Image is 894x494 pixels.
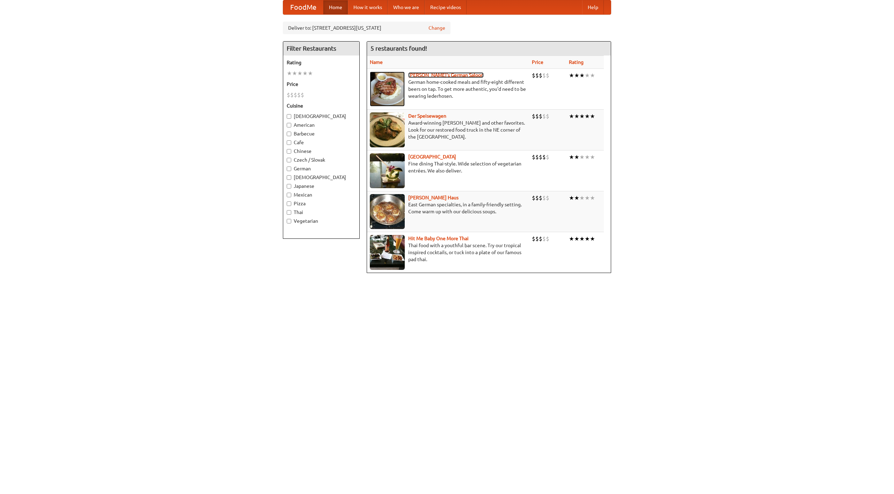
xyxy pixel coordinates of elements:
li: ★ [585,112,590,120]
li: $ [532,112,535,120]
input: Chinese [287,149,291,154]
a: Change [428,24,445,31]
b: Der Speisewagen [408,113,446,119]
li: $ [542,194,546,202]
a: [GEOGRAPHIC_DATA] [408,154,456,160]
li: ★ [579,235,585,243]
li: $ [532,153,535,161]
li: $ [535,72,539,79]
a: How it works [348,0,388,14]
p: German home-cooked meals and fifty-eight different beers on tap. To get more authentic, you'd nee... [370,79,526,99]
li: ★ [579,194,585,202]
li: $ [542,153,546,161]
li: ★ [297,69,302,77]
li: $ [546,194,549,202]
li: ★ [579,112,585,120]
li: $ [535,194,539,202]
input: [DEMOGRAPHIC_DATA] [287,175,291,180]
input: Cafe [287,140,291,145]
li: $ [542,72,546,79]
a: Home [323,0,348,14]
li: $ [542,112,546,120]
input: Mexican [287,193,291,197]
a: Recipe videos [425,0,467,14]
li: ★ [569,112,574,120]
li: $ [539,194,542,202]
li: ★ [574,194,579,202]
li: $ [532,194,535,202]
input: [DEMOGRAPHIC_DATA] [287,114,291,119]
a: Rating [569,59,584,65]
li: $ [535,153,539,161]
li: ★ [569,72,574,79]
label: [DEMOGRAPHIC_DATA] [287,174,356,181]
li: $ [539,235,542,243]
li: $ [539,72,542,79]
img: babythai.jpg [370,235,405,270]
li: $ [535,235,539,243]
li: ★ [292,69,297,77]
div: Deliver to: [STREET_ADDRESS][US_STATE] [283,22,450,34]
li: ★ [308,69,313,77]
li: $ [546,235,549,243]
li: $ [539,112,542,120]
li: $ [539,153,542,161]
li: ★ [585,194,590,202]
li: ★ [574,112,579,120]
a: [PERSON_NAME]'s German Saloon [408,72,484,78]
p: Thai food with a youthful bar scene. Try our tropical inspired cocktails, or tuck into a plate of... [370,242,526,263]
h5: Rating [287,59,356,66]
input: Japanese [287,184,291,189]
a: FoodMe [283,0,323,14]
label: German [287,165,356,172]
p: Fine dining Thai-style. Wide selection of vegetarian entrées. We also deliver. [370,160,526,174]
li: ★ [579,72,585,79]
label: Thai [287,209,356,216]
li: ★ [585,72,590,79]
label: [DEMOGRAPHIC_DATA] [287,113,356,120]
label: Vegetarian [287,217,356,224]
li: ★ [574,153,579,161]
ng-pluralize: 5 restaurants found! [371,45,427,52]
li: $ [301,91,304,99]
input: Czech / Slovak [287,158,291,162]
li: ★ [569,153,574,161]
p: Award-winning [PERSON_NAME] and other favorites. Look for our restored food truck in the NE corne... [370,119,526,140]
li: $ [297,91,301,99]
label: Barbecue [287,130,356,137]
a: Hit Me Baby One More Thai [408,236,469,241]
li: $ [532,72,535,79]
img: esthers.jpg [370,72,405,106]
img: satay.jpg [370,153,405,188]
img: speisewagen.jpg [370,112,405,147]
a: Help [582,0,604,14]
li: ★ [590,72,595,79]
label: Cafe [287,139,356,146]
li: ★ [585,235,590,243]
input: Vegetarian [287,219,291,223]
li: ★ [569,235,574,243]
li: ★ [302,69,308,77]
a: Price [532,59,543,65]
li: ★ [574,235,579,243]
li: ★ [579,153,585,161]
h5: Cuisine [287,102,356,109]
li: ★ [574,72,579,79]
li: $ [546,153,549,161]
input: American [287,123,291,127]
li: $ [294,91,297,99]
h5: Price [287,81,356,88]
li: ★ [569,194,574,202]
li: ★ [590,112,595,120]
input: Pizza [287,201,291,206]
li: $ [287,91,290,99]
li: $ [532,235,535,243]
label: Mexican [287,191,356,198]
img: kohlhaus.jpg [370,194,405,229]
li: $ [542,235,546,243]
li: $ [535,112,539,120]
a: [PERSON_NAME] Haus [408,195,459,200]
